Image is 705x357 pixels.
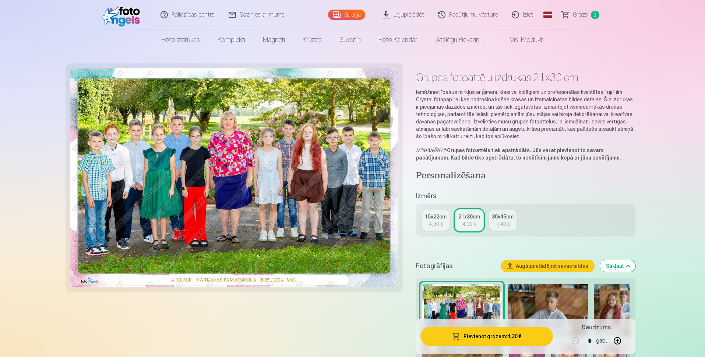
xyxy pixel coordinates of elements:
div: 7,40 € [496,220,510,228]
a: Komplekti [209,29,254,50]
p: Iemūžiniet īpašus mirkļus ar ģimeni, klasi vai kolēģiem uz profesionālas kvalitātes Fuji Film Cry... [416,88,635,140]
div: 4,30 € [429,220,443,228]
span: Grozs [573,10,588,19]
a: Magnēti [254,29,294,50]
a: Galerija [328,10,365,20]
h4: Personalizēšana [416,170,635,182]
button: Augšupielādējiet savas bildes [501,260,594,272]
h5: Fotogrāfijas [416,261,495,271]
a: 15x22cm4,30 € [422,210,450,231]
a: Visi produkti [489,29,553,50]
div: 21x30cm [458,213,480,220]
h1: Grupas fotoattēlu izdrukas 21x30 cm [416,71,635,84]
strong: Grupas fotoattēls tiek apstrādāts. Jūs varat pievienot to savam pasūtījumam. Kad bilde tiks apstr... [416,147,621,161]
div: 4,30 € [462,220,476,228]
div: 30x45cm [492,213,514,220]
h5: Izmērs [416,191,635,201]
a: Suvenīri [331,29,370,50]
div: 15x22cm [425,213,447,220]
button: Pievienot grozam:4,30 € [420,327,553,346]
img: /fa1 [102,3,144,27]
button: Sakļaut [600,260,635,272]
a: Atslēgu piekariņi [427,29,489,50]
a: Krūzes [294,29,331,50]
em: UZMANĪBU ! [416,147,444,153]
a: 21x30cm4,30 € [455,210,483,231]
a: Foto izdrukas [153,29,209,50]
a: Foto kalendāri [370,29,427,50]
h5: Daudzums [582,323,611,332]
div: gab. [596,332,607,350]
span: 0 [591,11,599,19]
a: 30x45cm7,40 € [489,210,517,231]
